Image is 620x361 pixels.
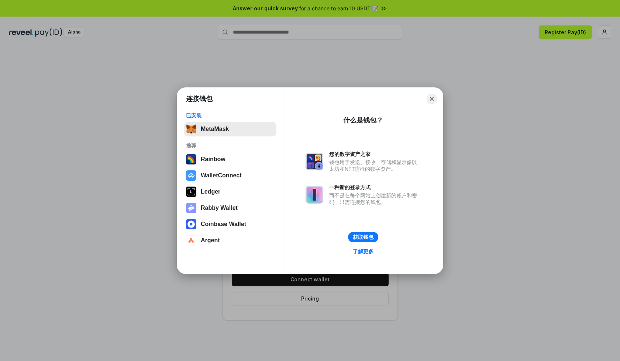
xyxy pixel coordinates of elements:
[306,186,323,204] img: svg+xml,%3Csvg%20xmlns%3D%22http%3A%2F%2Fwww.w3.org%2F2000%2Fsvg%22%20fill%3D%22none%22%20viewBox...
[186,203,196,213] img: svg+xml,%3Csvg%20xmlns%3D%22http%3A%2F%2Fwww.w3.org%2F2000%2Fsvg%22%20fill%3D%22none%22%20viewBox...
[329,184,421,191] div: 一种新的登录方式
[184,217,276,232] button: Coinbase Wallet
[186,235,196,246] img: svg+xml,%3Csvg%20width%3D%2228%22%20height%3D%2228%22%20viewBox%3D%220%200%2028%2028%22%20fill%3D...
[184,233,276,248] button: Argent
[353,234,373,240] div: 获取钱包
[329,151,421,157] div: 您的数字资产之家
[186,187,196,197] img: svg+xml,%3Csvg%20xmlns%3D%22http%3A%2F%2Fwww.w3.org%2F2000%2Fsvg%22%20width%3D%2228%22%20height%3...
[201,156,225,163] div: Rainbow
[186,219,196,229] img: svg+xml,%3Csvg%20width%3D%2228%22%20height%3D%2228%22%20viewBox%3D%220%200%2028%2028%22%20fill%3D...
[186,94,213,103] h1: 连接钱包
[201,205,238,211] div: Rabby Wallet
[201,237,220,244] div: Argent
[186,124,196,134] img: svg+xml,%3Csvg%20fill%3D%22none%22%20height%3D%2233%22%20viewBox%3D%220%200%2035%2033%22%20width%...
[201,172,242,179] div: WalletConnect
[184,184,276,199] button: Ledger
[343,116,383,125] div: 什么是钱包？
[329,192,421,205] div: 而不是在每个网站上创建新的账户和密码，只需连接您的钱包。
[184,201,276,215] button: Rabby Wallet
[353,248,373,255] div: 了解更多
[201,221,246,228] div: Coinbase Wallet
[348,247,378,256] a: 了解更多
[348,232,378,242] button: 获取钱包
[306,153,323,170] img: svg+xml,%3Csvg%20xmlns%3D%22http%3A%2F%2Fwww.w3.org%2F2000%2Fsvg%22%20fill%3D%22none%22%20viewBox...
[201,126,229,132] div: MetaMask
[427,94,437,104] button: Close
[329,159,421,172] div: 钱包用于发送、接收、存储和显示像以太坊和NFT这样的数字资产。
[186,170,196,181] img: svg+xml,%3Csvg%20width%3D%2228%22%20height%3D%2228%22%20viewBox%3D%220%200%2028%2028%22%20fill%3D...
[184,152,276,167] button: Rainbow
[186,154,196,164] img: svg+xml,%3Csvg%20width%3D%22120%22%20height%3D%22120%22%20viewBox%3D%220%200%20120%20120%22%20fil...
[186,142,274,149] div: 推荐
[184,168,276,183] button: WalletConnect
[201,188,220,195] div: Ledger
[186,112,274,119] div: 已安装
[184,122,276,136] button: MetaMask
